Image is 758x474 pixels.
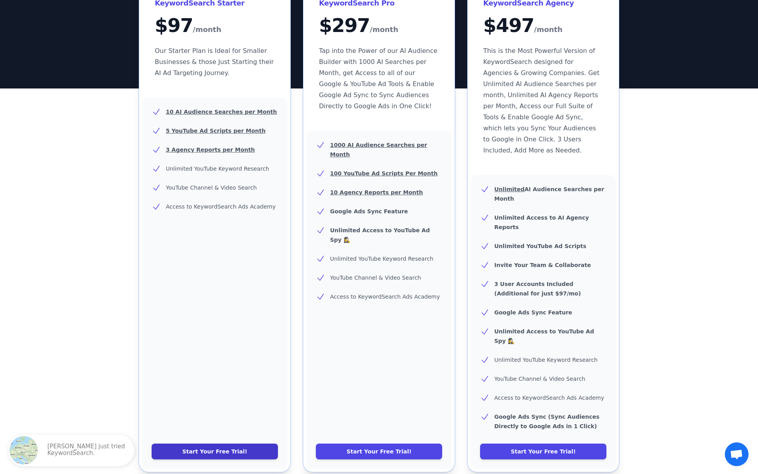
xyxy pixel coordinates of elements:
[330,142,427,158] u: 1000 AI Audience Searches per Month
[193,23,221,36] span: /month
[494,395,604,401] span: Access to KeywordSearch Ads Academy
[319,47,437,110] span: Tap into the Power of our AI Audience Builder with 1000 AI Searches per Month, get Access to all ...
[330,227,430,243] b: Unlimited Access to YouTube Ad Spy 🕵️‍♀️
[166,147,255,153] u: 3 Agency Reports per Month
[494,309,572,316] b: Google Ads Sync Feature
[330,208,408,214] b: Google Ads Sync Feature
[494,281,581,297] b: 3 User Accounts Included (Additional for just $97/mo)
[316,444,442,459] a: Start Your Free Trial!
[494,376,585,382] span: YouTube Channel & Video Search
[483,47,599,154] span: This is the Most Powerful Version of KeywordSearch designed for Agencies & Growing Companies. Get...
[494,214,589,230] b: Unlimited Access to AI Agency Reports
[155,16,275,36] div: $ 97
[494,186,525,192] u: Unlimited
[155,47,274,77] span: Our Starter Plan is Ideal for Smaller Businesses & those Just Starting their AI Ad Targeting Jour...
[370,23,398,36] span: /month
[330,256,433,262] span: Unlimited YouTube Keyword Research
[494,357,598,363] span: Unlimited YouTube Keyword Research
[725,442,749,466] a: Open chat
[9,436,38,465] img: Czechia
[166,109,277,115] u: 10 AI Audience Searches per Month
[330,170,437,177] u: 100 YouTube Ad Scripts Per Month
[330,293,440,300] span: Access to KeywordSearch Ads Academy
[330,189,423,196] u: 10 Agency Reports per Month
[494,243,586,249] b: Unlimited YouTube Ad Scripts
[330,275,421,281] span: YouTube Channel & Video Search
[494,186,604,202] b: AI Audience Searches per Month
[47,443,126,457] p: [PERSON_NAME] just tried KeywordSearch.
[166,166,269,172] span: Unlimited YouTube Keyword Research
[494,328,594,344] b: Unlimited Access to YouTube Ad Spy 🕵️‍♀️
[166,128,266,134] u: 5 YouTube Ad Scripts per Month
[152,444,278,459] a: Start Your Free Trial!
[480,444,606,459] a: Start Your Free Trial!
[483,16,603,36] div: $ 497
[494,414,599,429] b: Google Ads Sync (Sync Audiences Directly to Google Ads in 1 Click)
[166,184,257,191] span: YouTube Channel & Video Search
[534,23,563,36] span: /month
[319,16,439,36] div: $ 297
[494,262,591,268] b: Invite Your Team & Collaborate
[166,203,276,210] span: Access to KeywordSearch Ads Academy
